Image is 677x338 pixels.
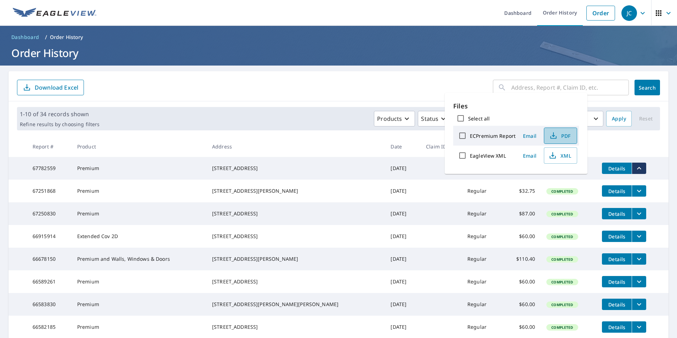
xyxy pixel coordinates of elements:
th: Date [385,136,420,157]
td: [DATE] [385,157,420,180]
th: Address [206,136,385,157]
span: Details [606,256,627,263]
li: / [45,33,47,41]
div: [STREET_ADDRESS] [212,323,380,331]
td: $60.00 [502,293,541,316]
button: Search [635,80,660,95]
button: filesDropdownBtn-67782559 [632,163,646,174]
div: [STREET_ADDRESS][PERSON_NAME] [212,187,380,195]
div: [STREET_ADDRESS] [212,210,380,217]
span: Email [521,152,538,159]
button: detailsBtn-67251868 [602,185,632,197]
input: Address, Report #, Claim ID, etc. [511,78,629,97]
span: Details [606,165,627,172]
button: detailsBtn-66678150 [602,253,632,265]
span: Details [606,324,627,331]
button: Products [374,111,415,126]
span: XML [548,151,571,160]
td: 66583830 [27,293,72,316]
td: Premium [72,180,206,202]
td: $60.00 [502,225,541,248]
div: [STREET_ADDRESS] [212,278,380,285]
span: Completed [547,257,577,262]
span: Apply [612,114,626,123]
p: Refine results by choosing filters [20,121,99,128]
button: detailsBtn-66583830 [602,299,632,310]
button: filesDropdownBtn-66678150 [632,253,646,265]
span: Details [606,301,627,308]
span: Details [606,278,627,285]
td: Regular [462,270,502,293]
a: Dashboard [8,32,42,43]
span: Completed [547,234,577,239]
td: [DATE] [385,180,420,202]
td: Premium [72,157,206,180]
td: $60.00 [502,270,541,293]
a: Order [586,6,615,21]
td: [DATE] [385,270,420,293]
td: [DATE] [385,248,420,270]
button: detailsBtn-66582185 [602,321,632,333]
td: Premium and Walls, Windows & Doors [72,248,206,270]
button: filesDropdownBtn-66582185 [632,321,646,333]
th: Claim ID [420,136,462,157]
th: Report # [27,136,72,157]
span: Completed [547,302,577,307]
div: [STREET_ADDRESS] [212,165,380,172]
span: Completed [547,212,577,216]
button: filesDropdownBtn-66589261 [632,276,646,287]
th: Product [72,136,206,157]
td: Regular [462,248,502,270]
span: Details [606,188,627,195]
td: Regular [462,202,502,225]
span: Details [606,210,627,217]
nav: breadcrumb [8,32,669,43]
button: detailsBtn-67250830 [602,208,632,219]
button: filesDropdownBtn-67251868 [632,185,646,197]
span: Email [521,133,538,139]
span: Completed [547,189,577,194]
td: 66589261 [27,270,72,293]
p: Order History [50,34,83,41]
td: 67250830 [27,202,72,225]
button: Download Excel [17,80,84,95]
td: Regular [462,180,502,202]
button: PDF [544,128,577,144]
td: [DATE] [385,225,420,248]
td: 67782559 [27,157,72,180]
button: detailsBtn-67782559 [602,163,632,174]
td: [DATE] [385,293,420,316]
div: [STREET_ADDRESS][PERSON_NAME][PERSON_NAME] [212,301,380,308]
button: Email [518,150,541,161]
button: detailsBtn-66915914 [602,231,632,242]
p: Download Excel [35,84,78,91]
td: $87.00 [502,202,541,225]
td: $110.40 [502,248,541,270]
label: ECPremium Report [470,133,516,139]
td: $32.75 [502,180,541,202]
td: Premium [72,202,206,225]
span: Dashboard [11,34,39,41]
div: JC [621,5,637,21]
td: Regular [462,293,502,316]
td: Premium [72,270,206,293]
td: Regular [462,225,502,248]
td: 66678150 [27,248,72,270]
td: 66915914 [27,225,72,248]
td: Extended Cov 2D [72,225,206,248]
p: Status [421,114,438,123]
h1: Order History [8,46,669,60]
p: Products [377,114,402,123]
p: Files [453,101,579,111]
button: Apply [606,111,632,126]
button: XML [544,147,577,164]
span: Details [606,233,627,240]
button: detailsBtn-66589261 [602,276,632,287]
label: Select all [468,115,490,122]
div: [STREET_ADDRESS][PERSON_NAME] [212,255,380,263]
td: 67251868 [27,180,72,202]
label: EagleView XML [470,152,506,159]
span: Completed [547,280,577,285]
span: Completed [547,325,577,330]
div: [STREET_ADDRESS] [212,233,380,240]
